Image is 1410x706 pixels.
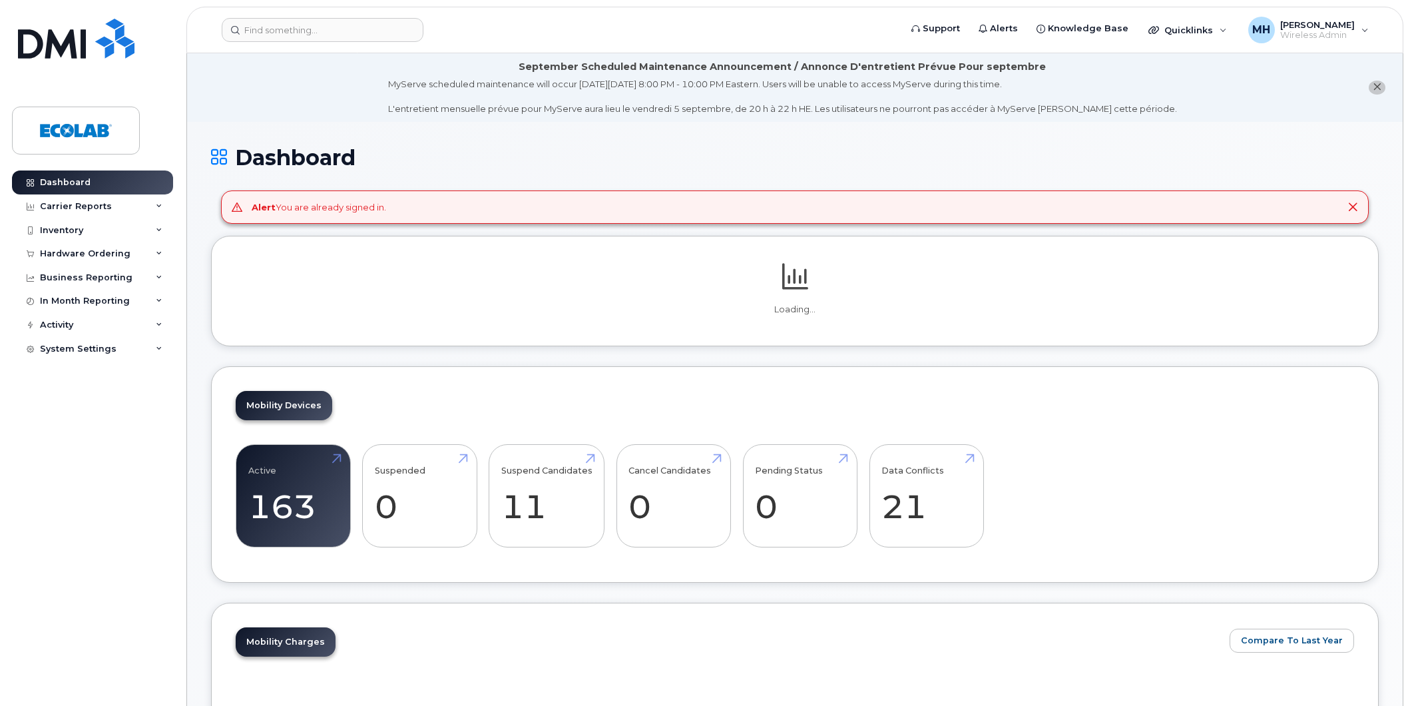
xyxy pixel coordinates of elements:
[236,304,1354,316] p: Loading...
[1241,634,1343,647] span: Compare To Last Year
[755,452,845,540] a: Pending Status 0
[252,202,276,212] strong: Alert
[252,201,386,214] div: You are already signed in.
[628,452,718,540] a: Cancel Candidates 0
[248,452,338,540] a: Active 163
[1369,81,1385,95] button: close notification
[501,452,592,540] a: Suspend Candidates 11
[1230,629,1354,653] button: Compare To Last Year
[388,78,1177,115] div: MyServe scheduled maintenance will occur [DATE][DATE] 8:00 PM - 10:00 PM Eastern. Users will be u...
[211,146,1379,169] h1: Dashboard
[375,452,465,540] a: Suspended 0
[519,60,1046,74] div: September Scheduled Maintenance Announcement / Annonce D'entretient Prévue Pour septembre
[236,627,336,657] a: Mobility Charges
[881,452,971,540] a: Data Conflicts 21
[236,391,332,420] a: Mobility Devices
